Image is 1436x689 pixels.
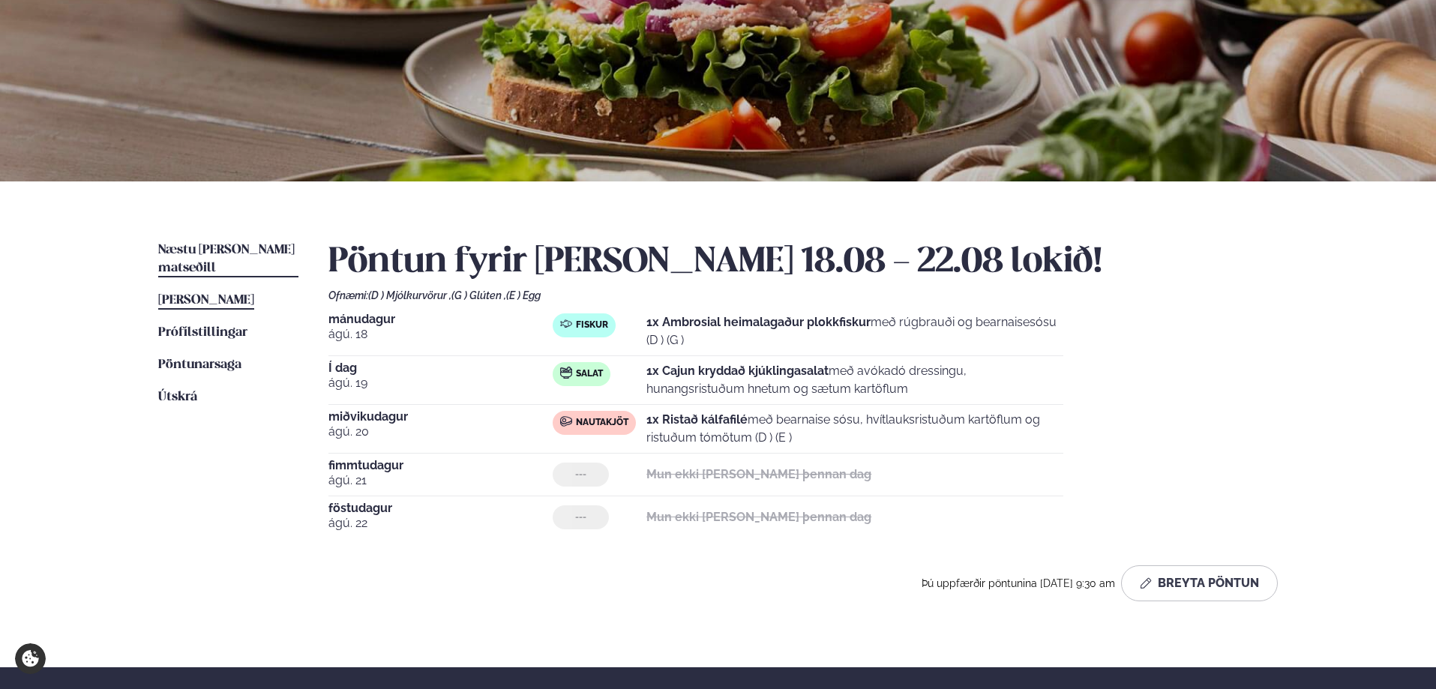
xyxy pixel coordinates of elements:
[368,289,451,301] span: (D ) Mjólkurvörur ,
[158,388,197,406] a: Útskrá
[560,415,572,427] img: beef.svg
[158,391,197,403] span: Útskrá
[646,364,829,378] strong: 1x Cajun kryddað kjúklingasalat
[158,356,241,374] a: Pöntunarsaga
[646,313,1063,349] p: með rúgbrauði og bearnaisesósu (D ) (G )
[576,319,608,331] span: Fiskur
[328,502,553,514] span: föstudagur
[328,411,553,423] span: miðvikudagur
[158,244,295,274] span: Næstu [PERSON_NAME] matseðill
[328,472,553,490] span: ágú. 21
[1121,565,1278,601] button: Breyta Pöntun
[328,325,553,343] span: ágú. 18
[328,423,553,441] span: ágú. 20
[328,289,1278,301] div: Ofnæmi:
[576,368,603,380] span: Salat
[328,374,553,392] span: ágú. 19
[328,241,1278,283] h2: Pöntun fyrir [PERSON_NAME] 18.08 - 22.08 lokið!
[15,643,46,674] a: Cookie settings
[451,289,506,301] span: (G ) Glúten ,
[560,318,572,330] img: fish.svg
[328,460,553,472] span: fimmtudagur
[158,241,298,277] a: Næstu [PERSON_NAME] matseðill
[158,358,241,371] span: Pöntunarsaga
[646,362,1063,398] p: með avókadó dressingu, hunangsristuðum hnetum og sætum kartöflum
[646,412,748,427] strong: 1x Ristað kálfafilé
[646,510,871,524] strong: Mun ekki [PERSON_NAME] þennan dag
[328,514,553,532] span: ágú. 22
[158,326,247,339] span: Prófílstillingar
[560,367,572,379] img: salad.svg
[646,315,871,329] strong: 1x Ambrosial heimalagaður plokkfiskur
[646,411,1063,447] p: með bearnaise sósu, hvítlauksristuðum kartöflum og ristuðum tómötum (D ) (E )
[575,511,586,523] span: ---
[158,294,254,307] span: [PERSON_NAME]
[922,577,1115,589] span: Þú uppfærðir pöntunina [DATE] 9:30 am
[328,313,553,325] span: mánudagur
[328,362,553,374] span: Í dag
[575,469,586,481] span: ---
[646,467,871,481] strong: Mun ekki [PERSON_NAME] þennan dag
[576,417,628,429] span: Nautakjöt
[158,324,247,342] a: Prófílstillingar
[158,292,254,310] a: [PERSON_NAME]
[506,289,541,301] span: (E ) Egg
